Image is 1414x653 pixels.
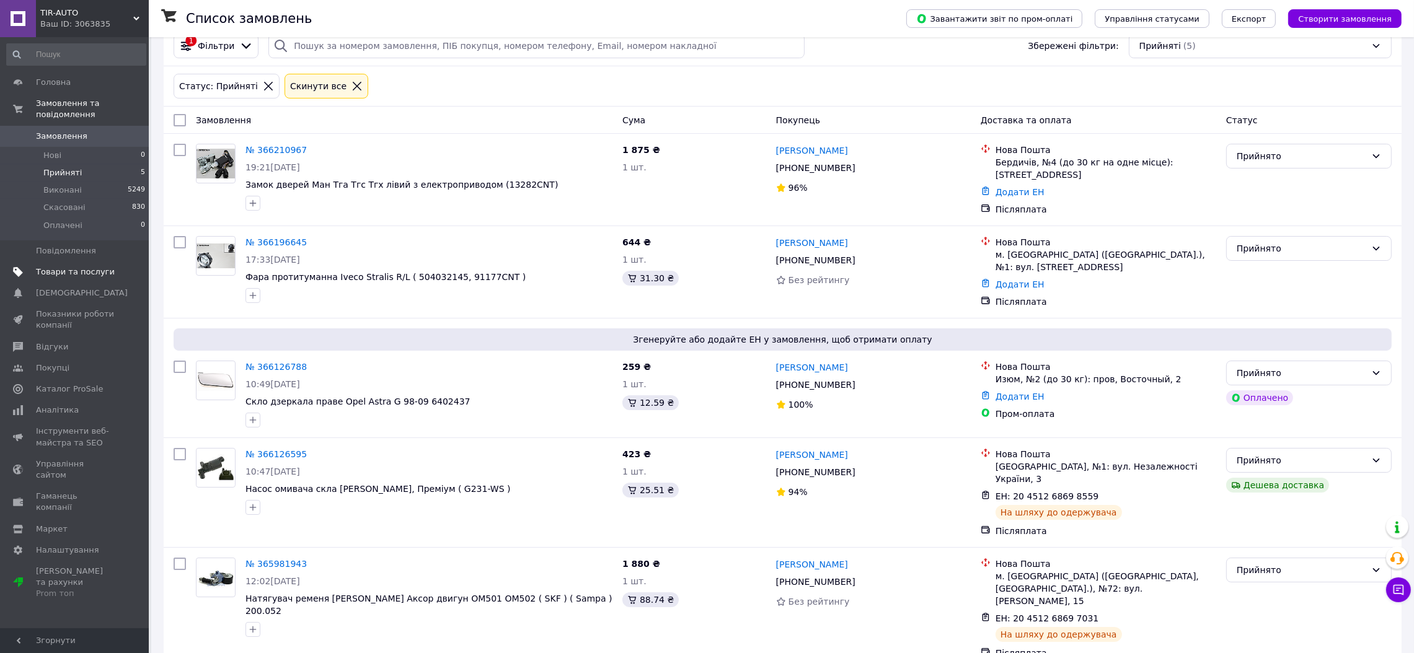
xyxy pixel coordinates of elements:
[622,162,647,172] span: 1 шт.
[141,150,145,161] span: 0
[36,341,68,353] span: Відгуки
[1232,14,1266,24] span: Експорт
[197,370,235,391] img: Фото товару
[1288,9,1402,28] button: Створити замовлення
[996,627,1122,642] div: На шляху до одержувача
[622,467,647,476] span: 1 шт.
[996,361,1216,373] div: Нова Пошта
[996,448,1216,460] div: Нова Пошта
[196,361,236,400] a: Фото товару
[245,594,612,616] a: Натягувач ременя [PERSON_NAME] Аксор двигун OM501 OM502 ( SKF ) ( Sampa ) 200.052
[245,484,511,494] a: Насос омивача скла [PERSON_NAME], Преміум ( G231-WS )
[245,237,307,247] a: № 366196645
[776,449,848,461] a: [PERSON_NAME]
[245,145,307,155] a: № 366210967
[1237,366,1366,380] div: Прийнято
[36,545,99,556] span: Налаштування
[1237,242,1366,255] div: Прийнято
[996,392,1045,401] a: Додати ЕН
[774,252,858,269] div: [PHONE_NUMBER]
[1139,40,1181,52] span: Прийняті
[789,597,850,607] span: Без рейтингу
[43,202,86,213] span: Скасовані
[622,271,679,286] div: 31.30 ₴
[36,77,71,88] span: Головна
[141,220,145,231] span: 0
[36,309,115,331] span: Показники роботи компанії
[197,564,235,590] img: Фото товару
[197,243,235,268] img: Фото товару
[996,236,1216,248] div: Нова Пошта
[36,362,69,374] span: Покупці
[128,185,145,196] span: 5249
[622,379,647,389] span: 1 шт.
[622,592,679,607] div: 88.74 ₴
[36,245,96,256] span: Повідомлення
[996,570,1216,607] div: м. [GEOGRAPHIC_DATA] ([GEOGRAPHIC_DATA], [GEOGRAPHIC_DATA].), №72: вул. [PERSON_NAME], 15
[197,149,235,178] img: Фото товару
[1276,13,1402,23] a: Створити замовлення
[43,150,61,161] span: Нові
[916,13,1072,24] span: Завантажити звіт по пром-оплаті
[43,185,82,196] span: Виконані
[996,613,1099,623] span: ЕН: 20 4512 6869 7031
[1298,14,1392,24] span: Створити замовлення
[981,115,1072,125] span: Доставка та оплата
[179,333,1387,346] span: Згенеруйте або додайте ЕН у замовлення, щоб отримати оплату
[245,255,300,265] span: 17:33[DATE]
[776,361,848,374] a: [PERSON_NAME]
[622,483,679,497] div: 25.51 ₴
[245,180,558,190] a: Замок дверей Ман Тга Тгс Тгх лівий з електроприводом (13282CNT)
[622,576,647,586] span: 1 шт.
[996,460,1216,485] div: [GEOGRAPHIC_DATA], №1: вул. Незалежності України, 3
[36,524,68,535] span: Маркет
[6,43,146,66] input: Пошук
[622,145,660,155] span: 1 875 ₴
[1105,14,1200,24] span: Управління статусами
[1226,115,1258,125] span: Статус
[196,558,236,597] a: Фото товару
[776,558,848,571] a: [PERSON_NAME]
[36,98,149,120] span: Замовлення та повідомлення
[622,115,645,125] span: Cума
[288,79,349,93] div: Cкинути все
[774,376,858,393] div: [PHONE_NUMBER]
[622,559,660,569] span: 1 880 ₴
[996,505,1122,520] div: На шляху до одержувача
[36,383,103,395] span: Каталог ProSale
[1237,149,1366,163] div: Прийнято
[776,115,820,125] span: Покупець
[268,33,804,58] input: Пошук за номером замовлення, ПІБ покупця, номером телефону, Email, номером накладної
[36,266,115,278] span: Товари та послуги
[36,588,115,599] div: Prom топ
[245,272,526,282] a: Фара протитуманна Iveco Stralis R/L ( 504032145, 91177CNT )
[245,576,300,586] span: 12:02[DATE]
[1222,9,1276,28] button: Експорт
[774,463,858,481] div: [PHONE_NUMBER]
[245,559,307,569] a: № 365981943
[1237,454,1366,467] div: Прийнято
[789,275,850,285] span: Без рейтингу
[996,408,1216,420] div: Пром-оплата
[245,362,307,372] a: № 366126788
[774,573,858,590] div: [PHONE_NUMBER]
[1226,390,1293,405] div: Оплачено
[622,395,679,410] div: 12.59 ₴
[196,236,236,276] a: Фото товару
[177,79,260,93] div: Статус: Прийняті
[1386,577,1411,602] button: Чат з покупцем
[789,183,808,193] span: 96%
[776,144,848,157] a: [PERSON_NAME]
[996,187,1045,197] a: Додати ЕН
[36,458,115,481] span: Управління сайтом
[245,449,307,459] a: № 366126595
[245,397,471,406] a: Скло дзеркала праве Opel Astra G 98-09 6402437
[996,373,1216,385] div: Изюм, №2 (до 30 кг): пров, Восточный, 2
[198,40,234,52] span: Фільтри
[996,279,1045,289] a: Додати ЕН
[132,202,145,213] span: 830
